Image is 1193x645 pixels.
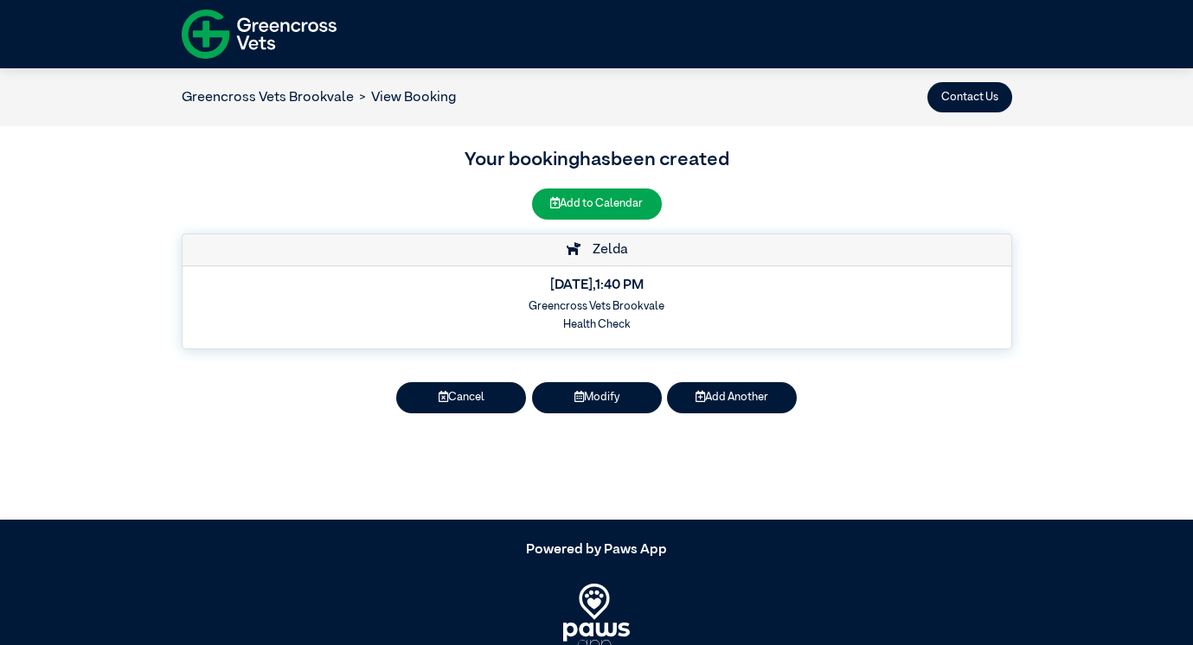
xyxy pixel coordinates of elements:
[927,82,1012,112] button: Contact Us
[584,243,628,257] span: Zelda
[532,188,662,219] button: Add to Calendar
[396,382,526,412] button: Cancel
[193,300,999,313] h6: Greencross Vets Brookvale
[667,382,797,412] button: Add Another
[193,278,999,294] h5: [DATE] , 1:40 PM
[182,91,354,105] a: Greencross Vets Brookvale
[182,87,457,108] nav: breadcrumb
[182,542,1012,559] h5: Powered by Paws App
[182,4,337,64] img: f-logo
[354,87,457,108] li: View Booking
[193,318,999,331] h6: Health Check
[182,146,1012,176] h3: Your booking has been created
[532,382,662,412] button: Modify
